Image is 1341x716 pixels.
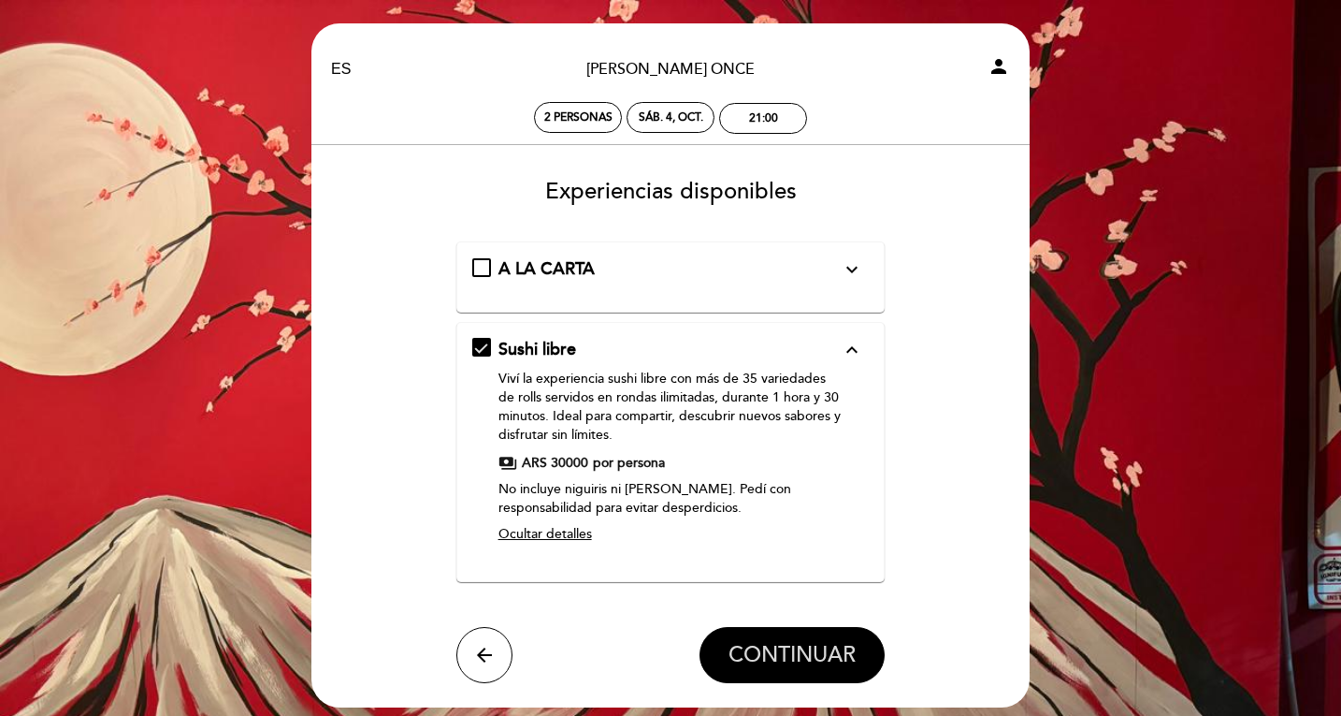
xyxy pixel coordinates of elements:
[545,178,797,205] span: Experiencias disponibles
[522,454,588,473] span: ARS 30000
[639,110,703,124] div: sáb. 4, oct.
[841,339,863,361] i: expand_less
[988,55,1010,78] i: person
[835,338,869,362] button: expand_less
[554,59,787,80] a: [PERSON_NAME] Once
[498,370,842,445] div: Viví la experiencia sushi libre con más de 35 variedades de rolls servidos en rondas ilimitadas, ...
[699,627,885,683] button: CONTINUAR
[456,627,512,683] button: arrow_back
[472,338,870,551] md-checkbox: Sushi libre expand_more Viví la experiencia sushi libre con más de 35 variedades de rolls servido...
[498,258,595,279] span: A LA CARTA
[835,257,869,282] button: expand_more
[473,644,496,666] i: arrow_back
[498,526,592,542] span: Ocultar detalles
[544,110,613,124] span: 2 personas
[498,339,576,359] span: Sushi libre
[593,454,665,473] span: por persona
[988,55,1010,84] button: person
[728,642,856,668] span: CONTINUAR
[498,454,517,473] span: payments
[749,111,778,125] div: 21:00
[472,257,870,282] md-checkbox: A LA CARTA expand_more
[498,480,842,518] div: No incluye niguiris ni [PERSON_NAME]. Pedí con responsabilidad para evitar desperdicios.
[841,258,863,281] i: expand_more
